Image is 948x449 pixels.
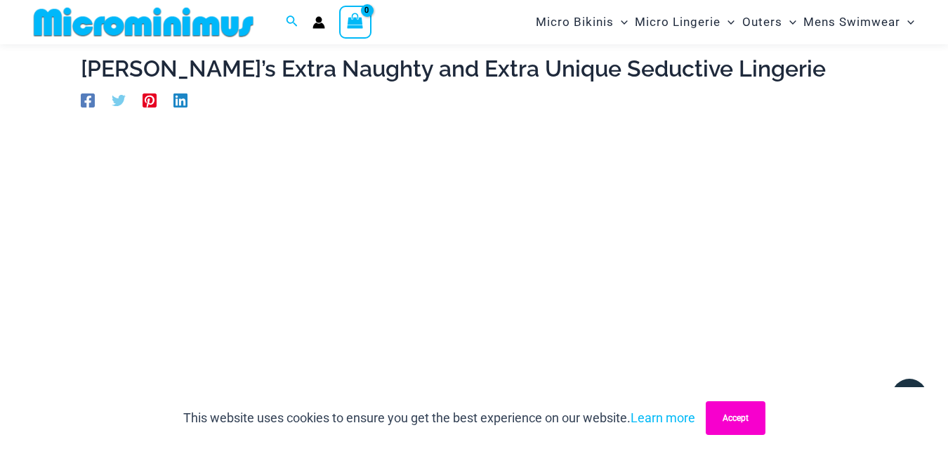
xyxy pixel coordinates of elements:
[81,92,95,108] a: Facebook
[530,2,920,42] nav: Site Navigation
[742,4,782,40] span: Outers
[635,4,720,40] span: Micro Lingerie
[112,92,126,108] a: Twitter
[800,4,918,40] a: Mens SwimwearMenu ToggleMenu Toggle
[28,6,259,38] img: MM SHOP LOGO FLAT
[631,410,695,425] a: Learn more
[339,6,371,38] a: View Shopping Cart, empty
[143,92,157,108] a: Pinterest
[720,4,735,40] span: Menu Toggle
[706,401,765,435] button: Accept
[183,408,695,429] p: This website uses cookies to ensure you get the best experience on our website.
[286,13,298,31] a: Search icon link
[782,4,796,40] span: Menu Toggle
[536,4,614,40] span: Micro Bikinis
[803,4,900,40] span: Mens Swimwear
[900,4,914,40] span: Menu Toggle
[739,4,800,40] a: OutersMenu ToggleMenu Toggle
[614,4,628,40] span: Menu Toggle
[173,92,187,108] a: Linkedin
[631,4,738,40] a: Micro LingerieMenu ToggleMenu Toggle
[532,4,631,40] a: Micro BikinisMenu ToggleMenu Toggle
[312,16,325,29] a: Account icon link
[81,56,867,82] h1: [PERSON_NAME]’s Extra Naughty and Extra Unique Seductive Lingerie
